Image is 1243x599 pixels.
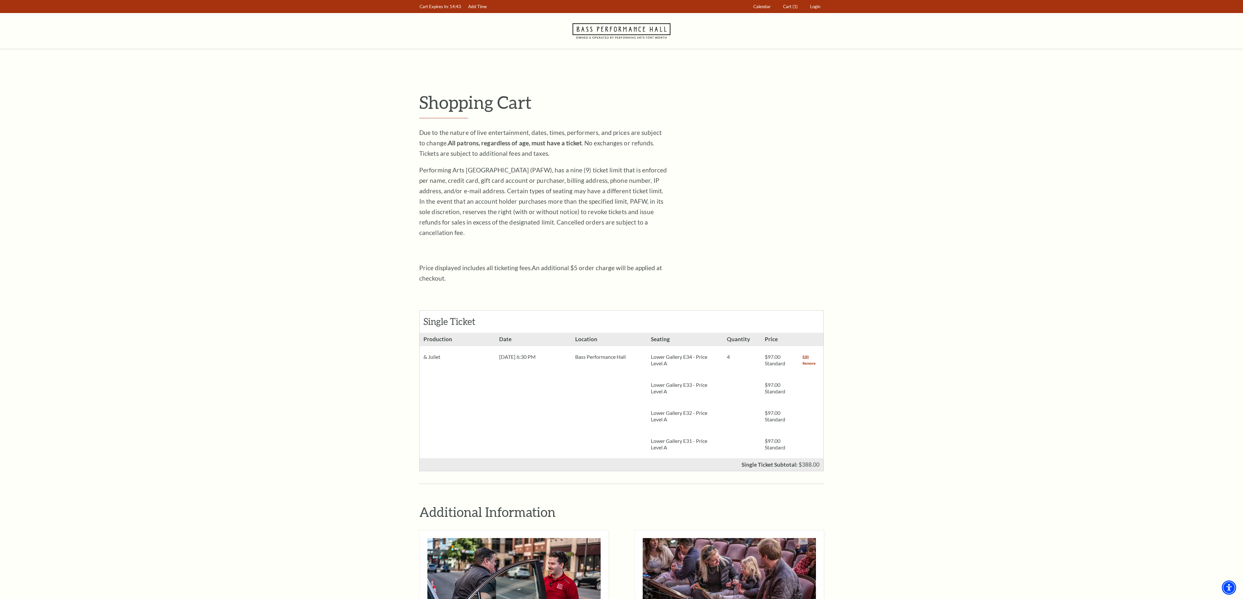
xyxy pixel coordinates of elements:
span: $97.00 Standard [765,410,785,422]
div: & Juliet [420,346,495,368]
span: Cart Expires In: [420,4,449,9]
h3: Location [571,333,647,346]
a: Edit [803,354,809,360]
h3: Quantity [723,333,761,346]
span: Login [810,4,820,9]
span: Calendar [753,4,771,9]
p: Price displayed includes all ticketing fees. [419,263,667,284]
h3: Price [761,333,799,346]
span: $97.00 Standard [765,354,785,366]
span: Due to the nature of live entertainment, dates, times, performers, and prices are subject to chan... [419,129,662,157]
p: Single Ticket Subtotal: [742,462,798,467]
a: Calendar [750,0,774,13]
div: Accessibility Menu [1222,580,1236,595]
p: 4 [727,354,757,360]
span: $388.00 [799,461,820,468]
h3: Production [420,333,495,346]
p: Lower Gallery E33 - Price Level A [651,382,719,395]
span: $97.00 Standard [765,382,785,394]
h2: Single Ticket [423,316,495,327]
a: Navigate to Bass Performance Hall homepage [573,13,670,49]
h2: Additional Information [419,504,824,520]
h3: Seating [647,333,723,346]
span: $97.00 Standard [765,438,785,450]
p: Lower Gallery E31 - Price Level A [651,438,719,451]
p: Performing Arts [GEOGRAPHIC_DATA] (PAFW), has a nine (9) ticket limit that is enforced per name, ... [419,165,667,238]
a: Remove [803,360,816,367]
p: Lower Gallery E32 - Price Level A [651,410,719,423]
a: Login [807,0,823,13]
strong: All patrons, regardless of age, must have a ticket [448,139,582,147]
span: 14:43 [450,4,461,9]
p: Lower Gallery E34 - Price Level A [651,354,719,367]
div: [DATE] 6:30 PM [495,346,571,368]
a: Add Time [465,0,490,13]
span: Bass Performance Hall [575,354,626,360]
a: Cart (1) [780,0,801,13]
span: An additional $5 order charge will be applied at checkout. [419,264,662,282]
span: Cart [783,4,791,9]
span: (1) [792,4,798,9]
h3: Date [495,333,571,346]
p: Shopping Cart [419,92,824,113]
